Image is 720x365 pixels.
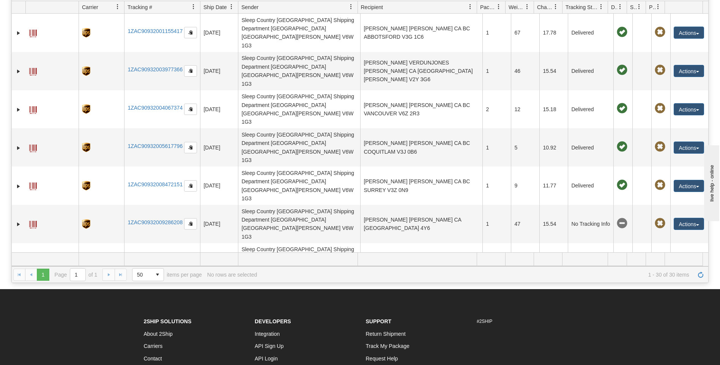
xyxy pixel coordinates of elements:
a: 1ZAC90932009286208 [128,219,183,225]
a: Pickup Status filter column settings [652,0,665,13]
button: Copy to clipboard [184,142,197,153]
td: 46 [511,52,539,90]
a: Recipient filter column settings [464,0,477,13]
a: Charge filter column settings [549,0,562,13]
span: Pickup Not Assigned [655,180,665,190]
img: 8 - UPS [82,219,90,229]
td: Sleep Country [GEOGRAPHIC_DATA] Shipping Department [GEOGRAPHIC_DATA] [GEOGRAPHIC_DATA][PERSON_NA... [238,14,360,52]
button: Actions [674,103,704,115]
img: 8 - UPS [82,181,90,190]
td: Sleep Country [GEOGRAPHIC_DATA] Shipping Department [GEOGRAPHIC_DATA] [GEOGRAPHIC_DATA][PERSON_NA... [238,243,360,282]
a: 1ZAC90932004067374 [128,105,183,111]
a: Expand [15,220,22,228]
td: 15.54 [539,205,568,243]
td: [DATE] [200,52,238,90]
span: Page of 1 [55,268,98,281]
a: Sender filter column settings [345,0,358,13]
td: [DATE] [200,243,238,282]
a: Shipment Issues filter column settings [633,0,646,13]
strong: 2Ship Solutions [144,318,192,324]
a: Carrier filter column settings [111,0,124,13]
td: [DATE] [200,205,238,243]
span: Shipment Issues [630,3,636,11]
span: On time [617,65,627,76]
div: No rows are selected [207,272,257,278]
td: Sleep Country [GEOGRAPHIC_DATA] Shipping Department [GEOGRAPHIC_DATA] [GEOGRAPHIC_DATA][PERSON_NA... [238,205,360,243]
a: Contact [144,356,162,362]
td: Sleep Country [GEOGRAPHIC_DATA] Shipping Department [GEOGRAPHIC_DATA] [GEOGRAPHIC_DATA][PERSON_NA... [238,128,360,167]
td: 67 [511,14,539,52]
button: Actions [674,65,704,77]
td: 12 [511,90,539,129]
span: On time [617,27,627,38]
a: 1ZAC90932003977366 [128,66,183,72]
td: [PERSON_NAME] VERDUNJONES [PERSON_NAME] CA [GEOGRAPHIC_DATA][PERSON_NAME] V2Y 3G6 [360,52,482,90]
input: Page 1 [70,269,85,281]
td: Delivered [568,52,613,90]
td: 2 [482,90,511,129]
a: 1ZAC90932008472151 [128,181,183,187]
a: API Login [255,356,278,362]
a: Label [29,141,37,153]
td: No Tracking Info [568,205,613,243]
td: [PERSON_NAME] [PERSON_NAME] CA BC VANCOUVER V6Z 2R3 [360,90,482,129]
a: Return Shipment [366,331,406,337]
a: Carriers [144,343,163,349]
img: 8 - UPS [82,66,90,76]
td: AYULE LIM AYULE LIM CA BC COQUITLAM V3J 0M4 [360,243,482,282]
strong: Developers [255,318,291,324]
a: Expand [15,29,22,37]
span: Pickup Status [649,3,655,11]
a: Expand [15,182,22,190]
span: On time [617,180,627,190]
button: Actions [674,142,704,154]
td: 15.54 [539,52,568,90]
a: Expand [15,68,22,75]
img: 8 - UPS [82,28,90,38]
td: [PERSON_NAME] [PERSON_NAME] CA [GEOGRAPHIC_DATA] 4Y6 [360,205,482,243]
a: Refresh [695,269,707,281]
td: 9.74 [539,243,568,282]
td: 11.77 [539,167,568,205]
td: 1 [482,128,511,167]
span: Pickup Not Assigned [655,27,665,38]
a: Label [29,65,37,77]
span: Recipient [361,3,383,11]
a: Packages filter column settings [492,0,505,13]
td: 5 [511,243,539,282]
img: 8 - UPS [82,104,90,114]
a: Weight filter column settings [521,0,534,13]
td: [DATE] [200,14,238,52]
a: API Sign Up [255,343,284,349]
td: 1 [482,52,511,90]
td: 5 [511,128,539,167]
a: Expand [15,106,22,113]
td: [DATE] [200,167,238,205]
td: [DATE] [200,90,238,129]
td: Delivered [568,14,613,52]
a: Tracking # filter column settings [187,0,200,13]
button: Actions [674,218,704,230]
span: On time [617,142,627,152]
a: Label [29,26,37,38]
span: 1 - 30 of 30 items [262,272,689,278]
span: Page sizes drop down [132,268,164,281]
td: Delivered [568,167,613,205]
td: 1 [482,243,511,282]
td: 1 [482,167,511,205]
span: Ship Date [203,3,227,11]
a: Integration [255,331,280,337]
span: Weight [509,3,525,11]
button: Copy to clipboard [184,218,197,230]
a: Label [29,179,37,191]
a: 1ZAC90932001155417 [128,28,183,34]
button: Copy to clipboard [184,180,197,192]
span: Page 1 [37,269,49,281]
span: Sender [241,3,258,11]
a: 1ZAC90932005617796 [128,143,183,149]
span: select [151,269,164,281]
span: Pickup Not Assigned [655,142,665,152]
td: 17.78 [539,14,568,52]
span: Pickup Not Assigned [655,218,665,229]
a: Expand [15,144,22,152]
